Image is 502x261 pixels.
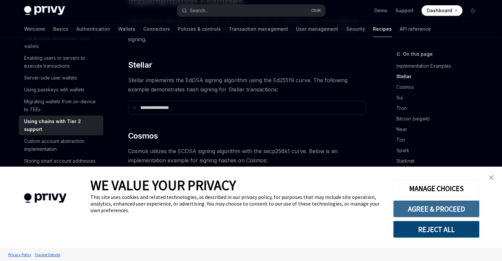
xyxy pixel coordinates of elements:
a: Tron [396,103,484,114]
a: Security [346,21,365,37]
a: Authentication [76,21,110,37]
div: Using chains with Tier 2 support [24,117,99,133]
button: Open search [177,5,325,16]
a: Connectors [143,21,170,37]
a: Movement [396,166,484,177]
a: Migrating wallets from on-device to TEEs [19,96,103,115]
img: dark logo [24,6,65,15]
a: Custom account abstraction implementation [19,135,103,155]
a: Basics [53,21,68,37]
a: Dashboard [421,5,462,16]
button: Toggle dark mode [468,5,478,16]
a: Using passkeys with wallets [19,84,103,96]
a: Using chains with Tier 2 support [19,115,103,135]
div: Storing smart account addresses [24,157,96,165]
span: Ctrl K [311,8,321,13]
img: company logo [10,184,81,212]
a: close banner [485,171,498,184]
a: Recipes [373,21,392,37]
a: API reference [400,21,431,37]
div: This site uses cookies and related technologies, as described in our privacy policy, for purposes... [90,194,383,213]
a: Privacy Policy [7,249,33,260]
a: Support [395,7,414,14]
img: close banner [489,175,493,180]
div: Server-side user wallets [24,74,77,82]
a: User management [296,21,338,37]
div: Using passkeys with wallets [24,86,84,94]
button: MANAGE CHOICES [393,180,480,197]
div: Search... [190,7,208,15]
a: Policies & controls [178,21,221,37]
a: Welcome [24,21,45,37]
a: Implementation Examples [396,61,484,71]
div: Custom account abstraction implementation [24,137,99,153]
span: Cosmos [128,131,158,141]
div: Migrating wallets from on-device to TEEs [24,98,99,114]
div: Enabling users or servers to execute transactions [24,54,99,70]
a: Storing smart account addresses [19,155,103,167]
a: Transaction management [229,21,288,37]
span: Cosmos utilizes the ECDSA signing algorithm with the secp256k1 curve. Below is an implementation ... [128,147,366,165]
span: Stellar [128,60,152,70]
span: WE VALUE YOUR PRIVACY [90,177,236,194]
a: Bitcoin (segwit) [396,114,484,124]
a: Stellar [396,71,484,82]
a: Wallets [118,21,135,37]
a: Starknet [396,156,484,166]
a: Spark [396,145,484,156]
a: Sui [396,92,484,103]
span: Stellar implements the EdDSA signing algorithm using the Ed25519 curve. The following example dem... [128,76,366,94]
a: Ton [396,135,484,145]
a: Near [396,124,484,135]
a: Enabling users or servers to execute transactions [19,52,103,72]
a: Demo [374,7,387,14]
a: Cosmos [396,82,484,92]
a: Server-side user wallets [19,72,103,84]
a: Tracker Details [33,249,62,260]
span: On this page [403,50,433,58]
button: AGREE & PROCEED [393,200,480,217]
button: REJECT ALL [393,221,480,238]
span: Dashboard [427,7,452,14]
